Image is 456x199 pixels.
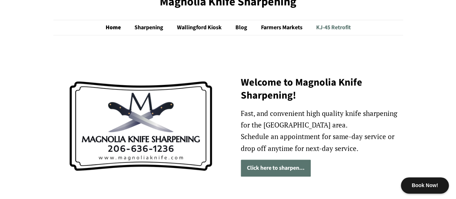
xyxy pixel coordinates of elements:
h2: Welcome to Magnolia Knife Sharpening! [241,76,403,102]
a: Wallingford Kiosk [172,20,229,35]
a: Home [106,20,128,35]
a: Farmers Markets [256,20,310,35]
div: Book Now! [401,177,449,194]
a: Click here to sharpen... [241,160,311,177]
p: Fast, and convenient high quality knife sharpening for the [GEOGRAPHIC_DATA] area. Schedule an ap... [241,108,403,154]
a: Sharpening [129,20,171,35]
a: KJ-45 Retrofit [311,20,351,35]
a: Blog [230,20,254,35]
